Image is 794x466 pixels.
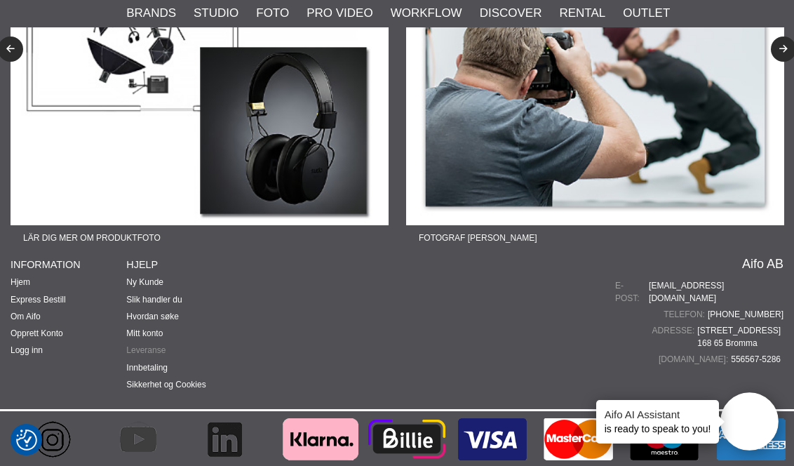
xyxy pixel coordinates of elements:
a: Studio [194,4,238,22]
a: Om Aifo [11,312,41,321]
a: Express Bestill [11,295,66,305]
h4: HJELP [126,258,242,272]
h4: INFORMATION [11,258,126,272]
a: Mitt konto [126,328,163,338]
a: Foto [256,4,289,22]
a: Slik handler du [126,295,182,305]
span: [DOMAIN_NAME]: [659,353,731,366]
span: Telefon: [664,308,708,321]
span: [STREET_ADDRESS] 168 65 Bromma [697,324,783,349]
a: Leveranse [126,345,166,355]
a: [EMAIL_ADDRESS][DOMAIN_NAME] [649,279,783,305]
a: Opprett Konto [11,328,63,338]
a: Brands [126,4,176,22]
a: Discover [480,4,542,22]
a: Ny Kunde [126,277,163,287]
img: Revisit consent button [16,430,37,451]
span: Lär dig mer om produktfoto [11,225,173,251]
h4: Aifo AI Assistant [605,407,711,422]
a: Workflow [391,4,462,22]
a: Outlet [623,4,670,22]
button: Samtykkepreferanser [16,427,37,453]
span: Adresse: [652,324,698,337]
div: is ready to speak to you! [596,400,720,444]
a: Logg inn [11,345,43,355]
a: Pro Video [307,4,372,22]
span: Fotograf [PERSON_NAME] [406,225,549,251]
span: E-post: [615,279,649,305]
a: Aifo AB [742,258,783,270]
a: Hvordan søke [126,312,179,321]
a: [PHONE_NUMBER] [708,308,783,321]
a: Rental [559,4,605,22]
span: 556567-5286 [731,353,783,366]
a: Innbetaling [126,363,168,373]
a: Sikkerhet og Cookies [126,380,206,390]
a: Hjem [11,277,30,287]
